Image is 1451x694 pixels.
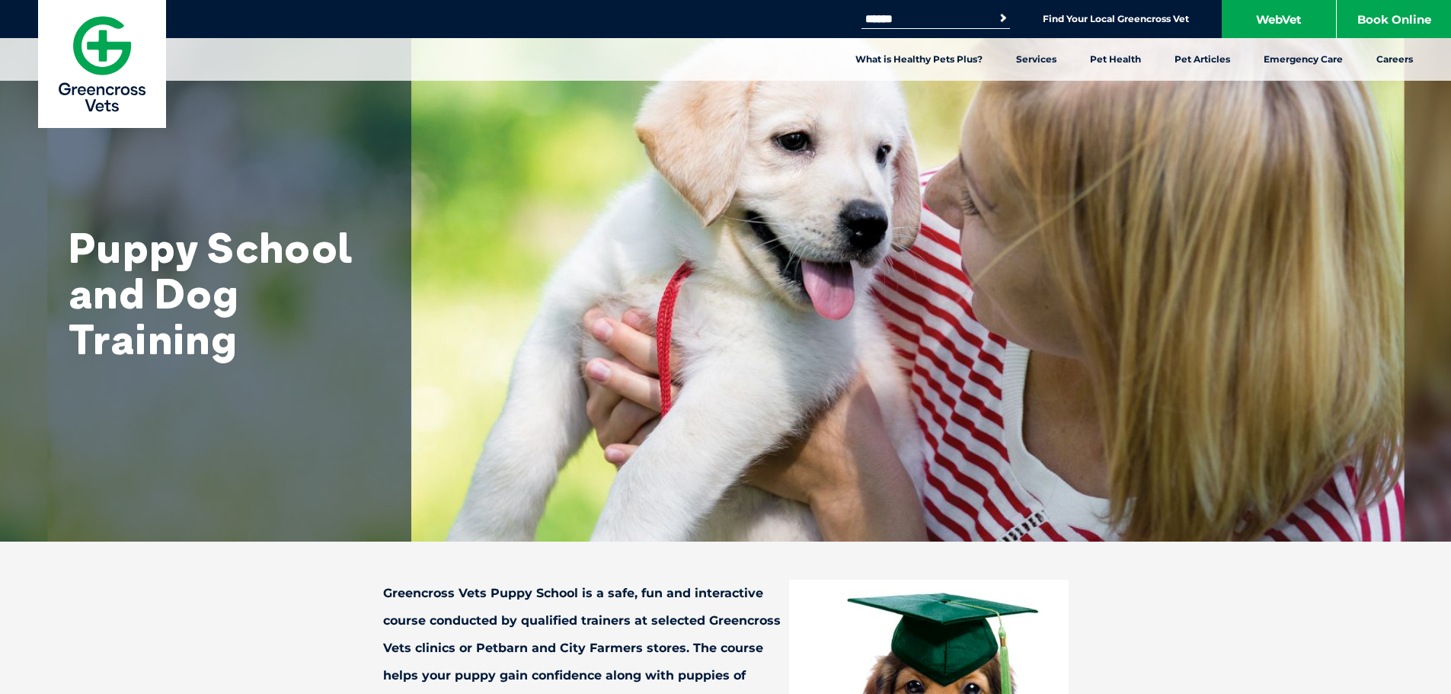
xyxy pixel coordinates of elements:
[999,38,1073,81] a: Services
[1247,38,1360,81] a: Emergency Care
[1043,13,1189,25] a: Find Your Local Greencross Vet
[1360,38,1430,81] a: Careers
[996,11,1011,26] button: Search
[1073,38,1158,81] a: Pet Health
[1158,38,1247,81] a: Pet Articles
[839,38,999,81] a: What is Healthy Pets Plus?
[69,225,373,362] h1: Puppy School and Dog Training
